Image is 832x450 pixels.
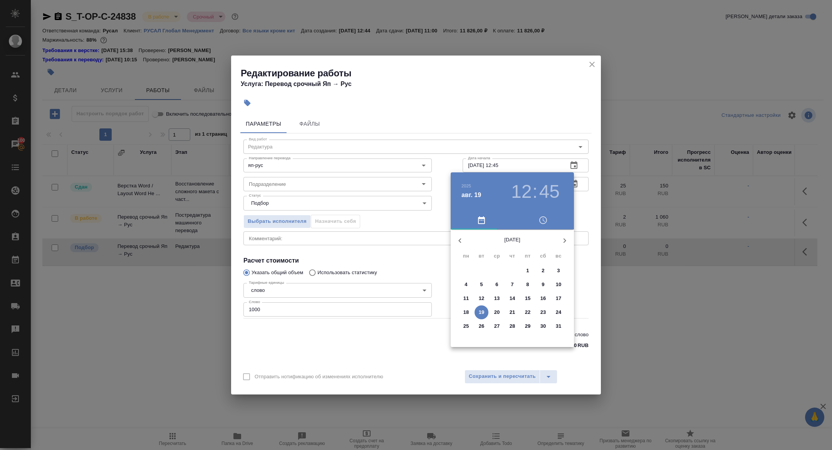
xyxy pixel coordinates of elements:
[556,322,562,330] p: 31
[494,295,500,302] p: 13
[510,295,515,302] p: 14
[475,319,488,333] button: 26
[557,267,560,275] p: 3
[525,308,531,316] p: 22
[521,252,535,260] span: пт
[542,267,544,275] p: 2
[475,305,488,319] button: 19
[490,305,504,319] button: 20
[556,308,562,316] p: 24
[536,305,550,319] button: 23
[475,278,488,292] button: 5
[525,322,531,330] p: 29
[511,181,532,202] button: 12
[539,181,560,202] button: 45
[463,295,469,302] p: 11
[494,308,500,316] p: 20
[525,295,531,302] p: 15
[494,322,500,330] p: 27
[490,292,504,305] button: 13
[526,281,529,288] p: 8
[552,292,565,305] button: 17
[556,281,562,288] p: 10
[556,295,562,302] p: 17
[552,319,565,333] button: 31
[505,278,519,292] button: 7
[490,278,504,292] button: 6
[469,236,555,244] p: [DATE]
[459,278,473,292] button: 4
[521,264,535,278] button: 1
[521,292,535,305] button: 15
[475,292,488,305] button: 12
[552,264,565,278] button: 3
[536,292,550,305] button: 16
[552,252,565,260] span: вс
[536,252,550,260] span: сб
[540,295,546,302] p: 16
[540,322,546,330] p: 30
[463,322,469,330] p: 25
[510,308,515,316] p: 21
[510,322,515,330] p: 28
[479,322,485,330] p: 26
[490,252,504,260] span: ср
[479,295,485,302] p: 12
[465,281,467,288] p: 4
[463,308,469,316] p: 18
[505,252,519,260] span: чт
[495,281,498,288] p: 6
[526,267,529,275] p: 1
[480,281,483,288] p: 5
[505,292,519,305] button: 14
[459,252,473,260] span: пн
[536,278,550,292] button: 9
[552,278,565,292] button: 10
[459,292,473,305] button: 11
[479,308,485,316] p: 19
[511,281,513,288] p: 7
[532,181,537,202] h3: :
[461,184,471,188] button: 2025
[552,305,565,319] button: 24
[536,319,550,333] button: 30
[505,319,519,333] button: 28
[461,190,481,200] button: авг. 19
[505,305,519,319] button: 21
[475,252,488,260] span: вт
[542,281,544,288] p: 9
[521,319,535,333] button: 29
[459,319,473,333] button: 25
[521,305,535,319] button: 22
[540,308,546,316] p: 23
[536,264,550,278] button: 2
[459,305,473,319] button: 18
[521,278,535,292] button: 8
[490,319,504,333] button: 27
